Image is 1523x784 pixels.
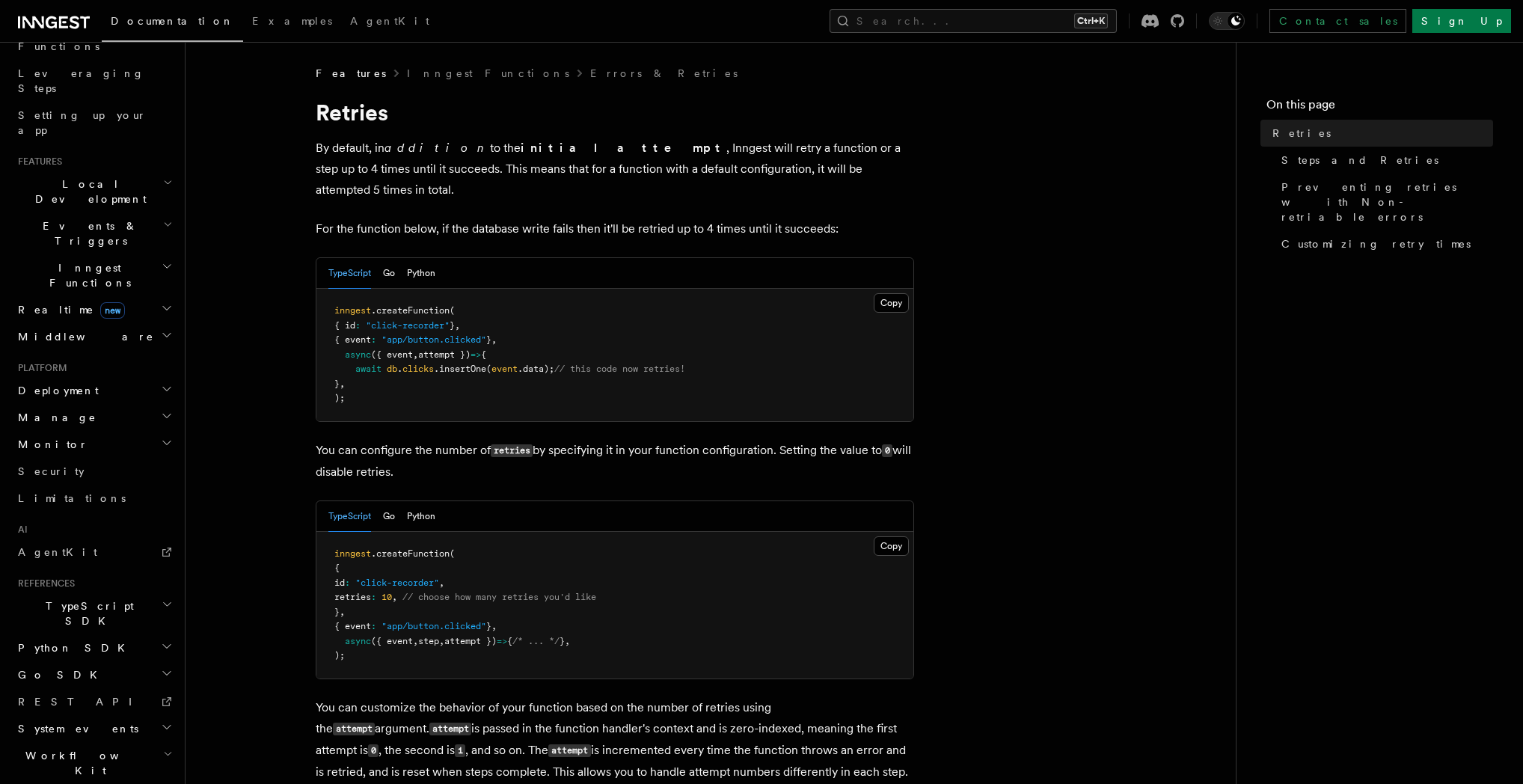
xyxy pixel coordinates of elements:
a: Customizing retry times [1275,230,1493,257]
span: clicks [402,364,434,374]
code: attempt [429,723,471,735]
span: Preventing retries with Non-retriable errors [1281,180,1493,224]
span: Manage [12,410,96,425]
span: 10 [381,592,392,602]
span: inngest [334,305,371,316]
a: Contact sales [1269,9,1406,33]
span: Realtime [12,302,125,317]
span: Deployment [12,383,99,398]
span: AI [12,524,28,536]
span: , [455,320,460,331]
span: .data); [518,364,554,374]
span: Security [18,465,85,477]
code: attempt [333,723,375,735]
span: ({ event [371,349,413,360]
span: , [491,334,497,345]
span: System events [12,721,138,736]
span: { [334,563,340,573]
button: Monitor [12,431,176,458]
span: ); [334,393,345,403]
h1: Retries [316,99,914,126]
a: AgentKit [341,4,438,40]
span: async [345,349,371,360]
h4: On this page [1266,96,1493,120]
a: Leveraging Steps [12,60,176,102]
span: Limitations [18,492,126,504]
span: , [413,349,418,360]
span: await [355,364,381,374]
a: Setting up your app [12,102,176,144]
span: Examples [252,15,332,27]
button: TypeScript [328,258,371,289]
span: async [345,636,371,646]
span: Steps and Retries [1281,153,1438,168]
button: Middleware [12,323,176,350]
a: Sign Up [1412,9,1511,33]
span: // this code now retries! [554,364,685,374]
code: 0 [368,744,379,757]
strong: initial attempt [521,141,726,155]
button: Go SDK [12,661,176,688]
a: Documentation [102,4,243,42]
span: db [387,364,397,374]
code: attempt [548,744,590,757]
span: } [560,636,565,646]
button: Deployment [12,377,176,404]
button: Search...Ctrl+K [830,9,1117,33]
span: step [418,636,439,646]
button: Toggle dark mode [1209,12,1245,30]
span: ( [450,548,455,559]
button: TypeScript SDK [12,592,176,634]
a: AgentKit [12,539,176,566]
button: System events [12,715,176,742]
span: , [565,636,570,646]
span: Monitor [12,437,88,452]
span: AgentKit [350,15,429,27]
span: new [100,302,125,319]
span: Workflow Kit [12,748,163,778]
span: ( [450,305,455,316]
span: event [491,364,518,374]
span: attempt }) [444,636,497,646]
span: } [450,320,455,331]
a: REST API [12,688,176,715]
span: { event [334,621,371,631]
a: Limitations [12,485,176,512]
span: , [340,379,345,389]
a: Examples [243,4,341,40]
p: By default, in to the , Inngest will retry a function or a step up to 4 times until it succeeds. ... [316,138,914,200]
a: Inngest Functions [407,66,569,81]
span: { event [334,334,371,345]
span: => [471,349,481,360]
kbd: Ctrl+K [1074,13,1108,28]
span: } [486,334,491,345]
span: "app/button.clicked" [381,334,486,345]
span: Setting up your app [18,109,147,136]
span: id [334,578,345,588]
code: 0 [882,444,892,457]
p: You can customize the behavior of your function based on the number of retries using the argument... [316,697,914,783]
span: .createFunction [371,305,450,316]
span: : [371,334,376,345]
button: Python [407,258,435,289]
a: Retries [1266,120,1493,147]
span: "click-recorder" [366,320,450,331]
a: Errors & Retries [590,66,738,81]
span: Documentation [111,15,234,27]
button: Python SDK [12,634,176,661]
span: attempt }) [418,349,471,360]
span: : [371,592,376,602]
span: , [491,621,497,631]
span: "app/button.clicked" [381,621,486,631]
span: Local Development [12,177,163,206]
span: "click-recorder" [355,578,439,588]
a: Preventing retries with Non-retriable errors [1275,174,1493,230]
span: REST API [18,696,145,708]
button: Go [383,258,395,289]
button: Events & Triggers [12,212,176,254]
button: Copy [874,536,909,556]
span: } [334,379,340,389]
span: Events & Triggers [12,218,163,248]
button: Go [383,501,395,532]
p: You can configure the number of by specifying it in your function configuration. Setting the valu... [316,440,914,483]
